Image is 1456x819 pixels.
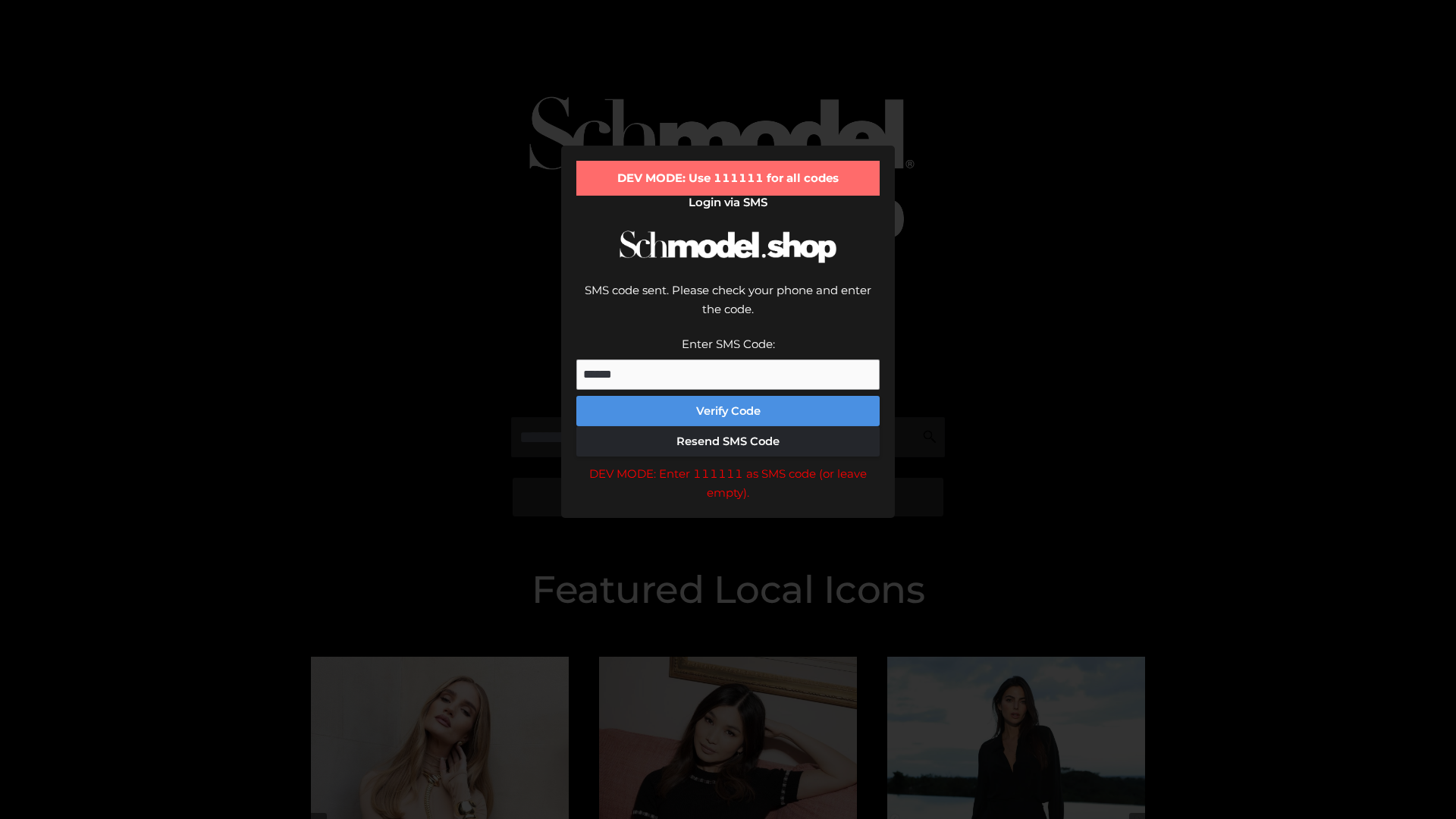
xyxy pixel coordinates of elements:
img: Schmodel Logo [614,217,842,277]
h2: Login via SMS [576,196,880,209]
button: Resend SMS Code [576,426,880,457]
div: DEV MODE: Enter 111111 as SMS code (or leave empty). [576,464,880,503]
div: SMS code sent. Please check your phone and enter the code. [576,281,880,334]
button: Verify Code [576,396,880,426]
label: Enter SMS Code: [682,337,775,351]
div: DEV MODE: Use 111111 for all codes [576,161,880,196]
